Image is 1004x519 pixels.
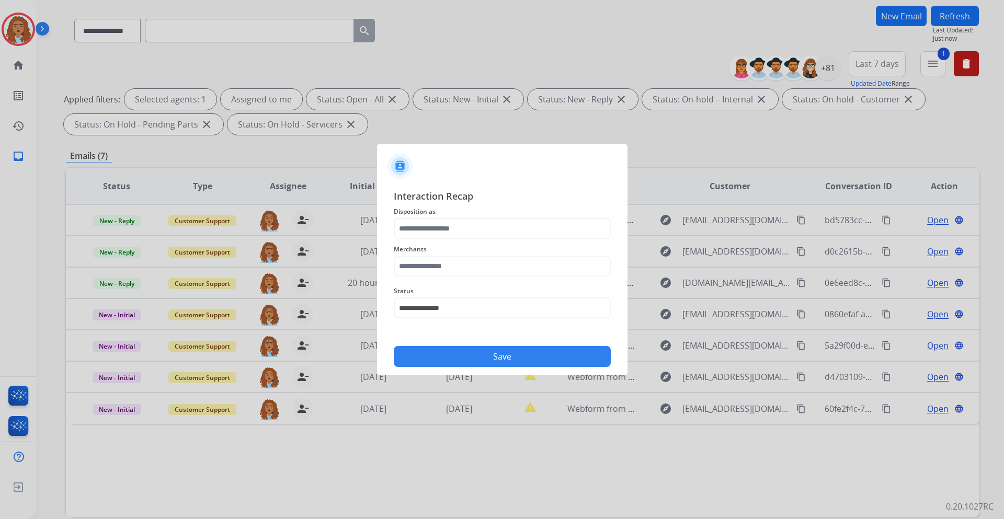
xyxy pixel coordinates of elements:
span: Disposition as [394,205,611,218]
span: Merchants [394,243,611,256]
span: Status [394,285,611,297]
img: contact-recap-line.svg [394,331,611,331]
p: 0.20.1027RC [946,500,994,513]
button: Save [394,346,611,367]
img: contactIcon [387,154,413,179]
span: Interaction Recap [394,189,611,205]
